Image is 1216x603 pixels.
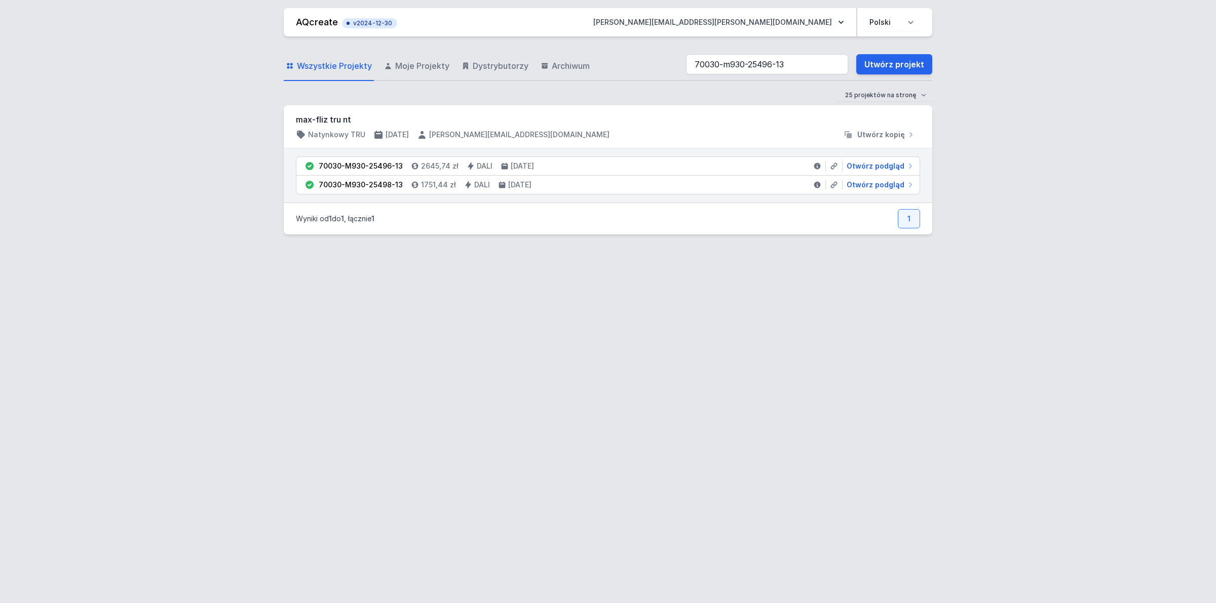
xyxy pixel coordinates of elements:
span: Dystrybutorzy [473,60,528,72]
span: 1 [341,214,344,223]
h4: 2645,74 zł [421,161,459,171]
span: Wszystkie Projekty [297,60,372,72]
h4: [DATE] [508,180,531,190]
p: Wyniki od do , łącznie [296,214,374,224]
span: Utwórz kopię [857,130,905,140]
span: 1 [371,214,374,223]
span: Archiwum [552,60,590,72]
h4: DALI [474,180,490,190]
span: Otwórz podgląd [847,180,904,190]
button: [PERSON_NAME][EMAIL_ADDRESS][PERSON_NAME][DOMAIN_NAME] [585,13,852,31]
a: Otwórz podgląd [843,161,916,171]
h4: [DATE] [386,130,409,140]
span: v2024-12-30 [347,19,392,27]
select: Wybierz język [863,13,920,31]
a: Utwórz projekt [856,54,932,74]
button: v2024-12-30 [342,16,397,28]
h4: 1751,44 zł [421,180,456,190]
a: Moje Projekty [382,52,451,81]
span: Moje Projekty [395,60,449,72]
a: 1 [898,209,920,228]
a: Otwórz podgląd [843,180,916,190]
h3: max-fliz tru nt [296,113,920,126]
span: 1 [329,214,332,223]
a: Archiwum [539,52,592,81]
h4: DALI [477,161,492,171]
button: Utwórz kopię [839,130,920,140]
h4: [DATE] [511,161,534,171]
input: Szukaj wśród projektów i wersji... [686,54,848,74]
h4: [PERSON_NAME][EMAIL_ADDRESS][DOMAIN_NAME] [429,130,610,140]
span: Otwórz podgląd [847,161,904,171]
h4: Natynkowy TRU [308,130,365,140]
div: 70030-M930-25498-13 [319,180,403,190]
a: Wszystkie Projekty [284,52,374,81]
a: Dystrybutorzy [460,52,530,81]
div: 70030-M930-25496-13 [319,161,403,171]
a: AQcreate [296,17,338,27]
